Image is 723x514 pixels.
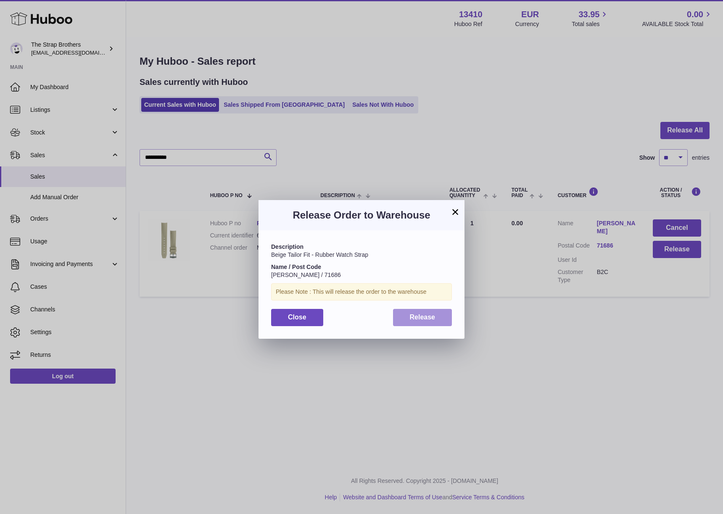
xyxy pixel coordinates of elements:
span: Beige Tailor Fit - Rubber Watch Strap [271,251,368,258]
span: [PERSON_NAME] / 71686 [271,271,341,278]
button: Close [271,309,323,326]
strong: Description [271,243,303,250]
strong: Name / Post Code [271,264,321,270]
div: Please Note : This will release the order to the warehouse [271,283,452,300]
button: Release [393,309,452,326]
span: Close [288,314,306,321]
button: × [450,207,460,217]
span: Release [410,314,435,321]
h3: Release Order to Warehouse [271,208,452,222]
